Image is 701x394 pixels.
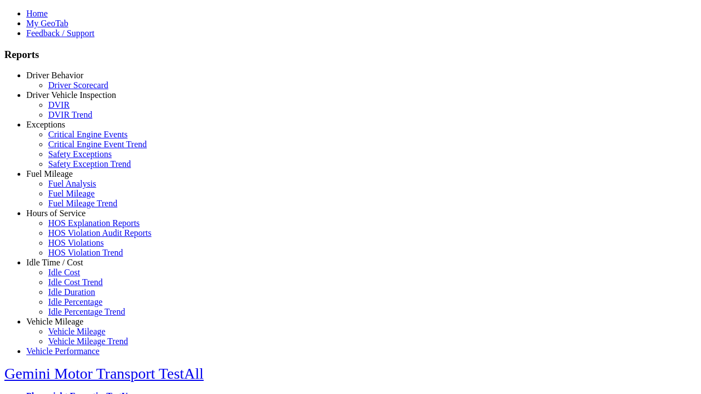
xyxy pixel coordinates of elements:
[26,258,83,267] a: Idle Time / Cost
[48,100,70,109] a: DVIR
[48,199,117,208] a: Fuel Mileage Trend
[48,159,131,169] a: Safety Exception Trend
[48,228,152,237] a: HOS Violation Audit Reports
[48,218,140,228] a: HOS Explanation Reports
[48,268,80,277] a: Idle Cost
[4,365,204,382] a: Gemini Motor Transport TestAll
[48,80,108,90] a: Driver Scorecard
[48,327,105,336] a: Vehicle Mileage
[48,149,112,159] a: Safety Exceptions
[48,130,128,139] a: Critical Engine Events
[48,140,147,149] a: Critical Engine Event Trend
[48,238,104,247] a: HOS Violations
[26,169,73,178] a: Fuel Mileage
[26,28,94,38] a: Feedback / Support
[48,110,92,119] a: DVIR Trend
[26,346,100,356] a: Vehicle Performance
[26,120,65,129] a: Exceptions
[48,179,96,188] a: Fuel Analysis
[26,71,83,80] a: Driver Behavior
[48,248,123,257] a: HOS Violation Trend
[4,49,697,61] h3: Reports
[48,297,102,306] a: Idle Percentage
[48,307,125,316] a: Idle Percentage Trend
[26,19,68,28] a: My GeoTab
[26,9,48,18] a: Home
[26,208,85,218] a: Hours of Service
[48,189,95,198] a: Fuel Mileage
[48,277,103,287] a: Idle Cost Trend
[26,317,83,326] a: Vehicle Mileage
[48,287,95,297] a: Idle Duration
[48,337,128,346] a: Vehicle Mileage Trend
[26,90,116,100] a: Driver Vehicle Inspection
